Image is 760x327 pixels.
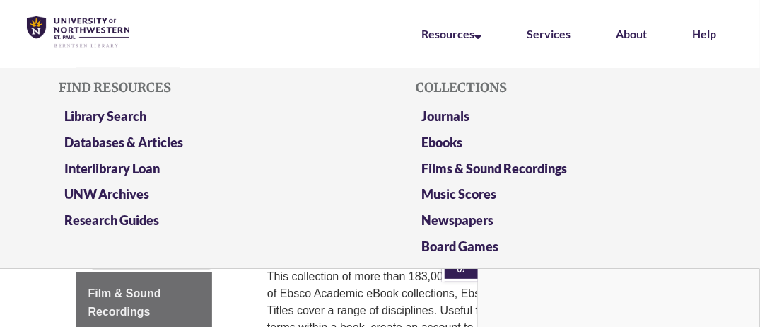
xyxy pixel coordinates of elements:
[421,108,469,124] a: Journals
[416,81,701,95] h5: Collections
[64,186,150,202] a: UNW Archives
[64,161,160,176] a: Interlibrary Loan
[421,161,567,176] a: Films & Sound Recordings
[64,134,184,150] a: Databases & Articles
[64,108,147,124] a: Library Search
[616,27,647,40] a: About
[692,27,716,40] a: Help
[421,134,462,150] a: Ebooks
[421,239,498,254] a: Board Games
[59,81,344,95] h5: Find Resources
[527,27,571,40] a: Services
[421,27,481,40] a: Resources
[421,186,496,202] a: Music Scores
[27,16,129,49] img: UNWSP Library Logo
[421,212,493,228] a: Newspapers
[64,212,160,228] a: Research Guides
